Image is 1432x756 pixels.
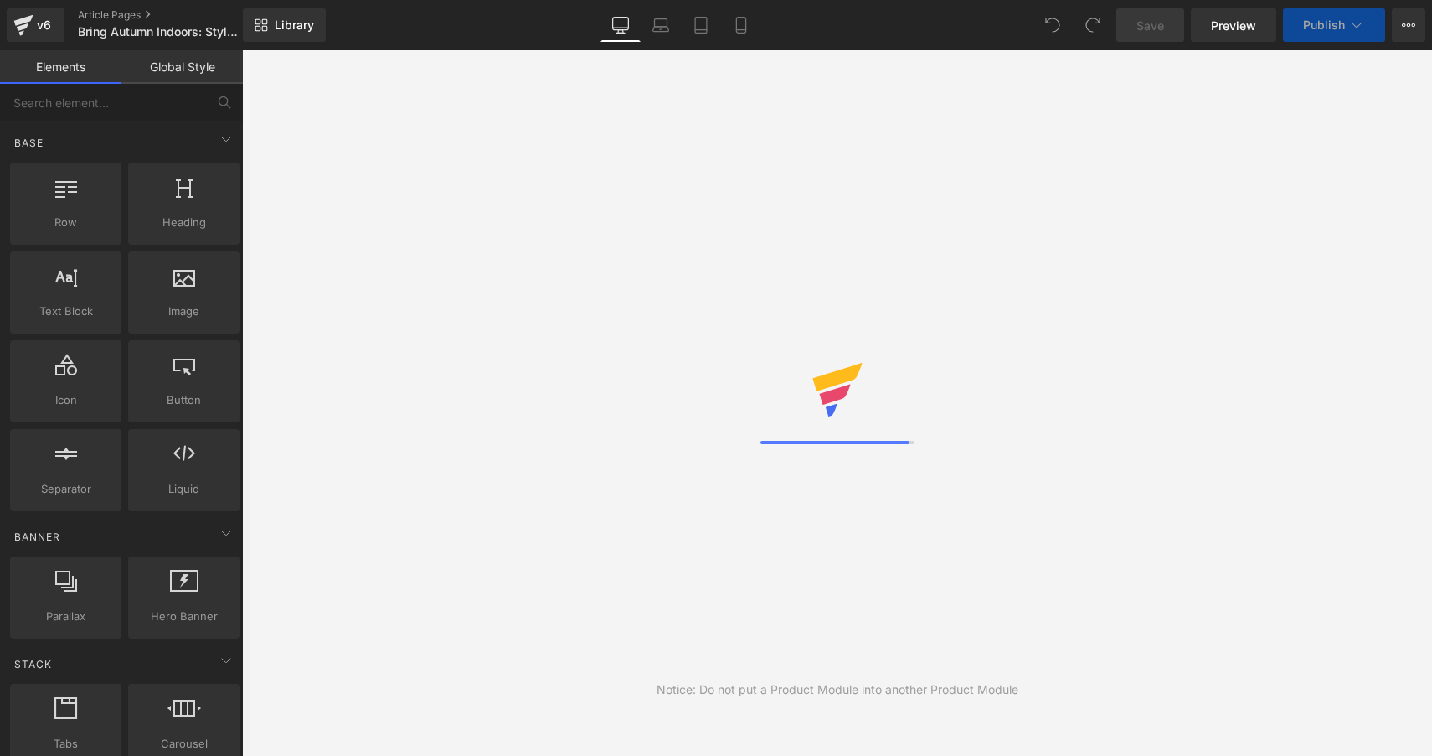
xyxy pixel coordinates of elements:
span: Row [15,214,116,231]
a: Laptop [641,8,681,42]
span: Save [1136,17,1164,34]
span: Publish [1303,18,1345,32]
span: Base [13,135,45,151]
span: Liquid [133,480,234,498]
a: Tablet [681,8,721,42]
button: Publish [1283,8,1385,42]
span: Button [133,391,234,409]
span: Hero Banner [133,608,234,625]
span: Library [275,18,314,33]
a: Mobile [721,8,761,42]
span: Separator [15,480,116,498]
span: Banner [13,529,62,545]
div: v6 [33,14,54,36]
a: Desktop [600,8,641,42]
a: Global Style [121,50,243,84]
span: Tabs [15,735,116,753]
button: Redo [1076,8,1110,42]
span: Bring Autumn Indoors: Styling [PERSON_NAME] the [PERSON_NAME] for Fall [78,25,239,39]
span: Carousel [133,735,234,753]
span: Icon [15,391,116,409]
span: Stack [13,656,54,672]
span: Parallax [15,608,116,625]
span: Preview [1211,17,1256,34]
a: Article Pages [78,8,270,22]
span: Text Block [15,303,116,320]
a: Preview [1191,8,1276,42]
a: New Library [243,8,326,42]
span: Image [133,303,234,320]
div: Notice: Do not put a Product Module into another Product Module [657,681,1018,699]
button: More [1392,8,1425,42]
span: Heading [133,214,234,231]
a: v6 [7,8,64,42]
button: Undo [1036,8,1069,42]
